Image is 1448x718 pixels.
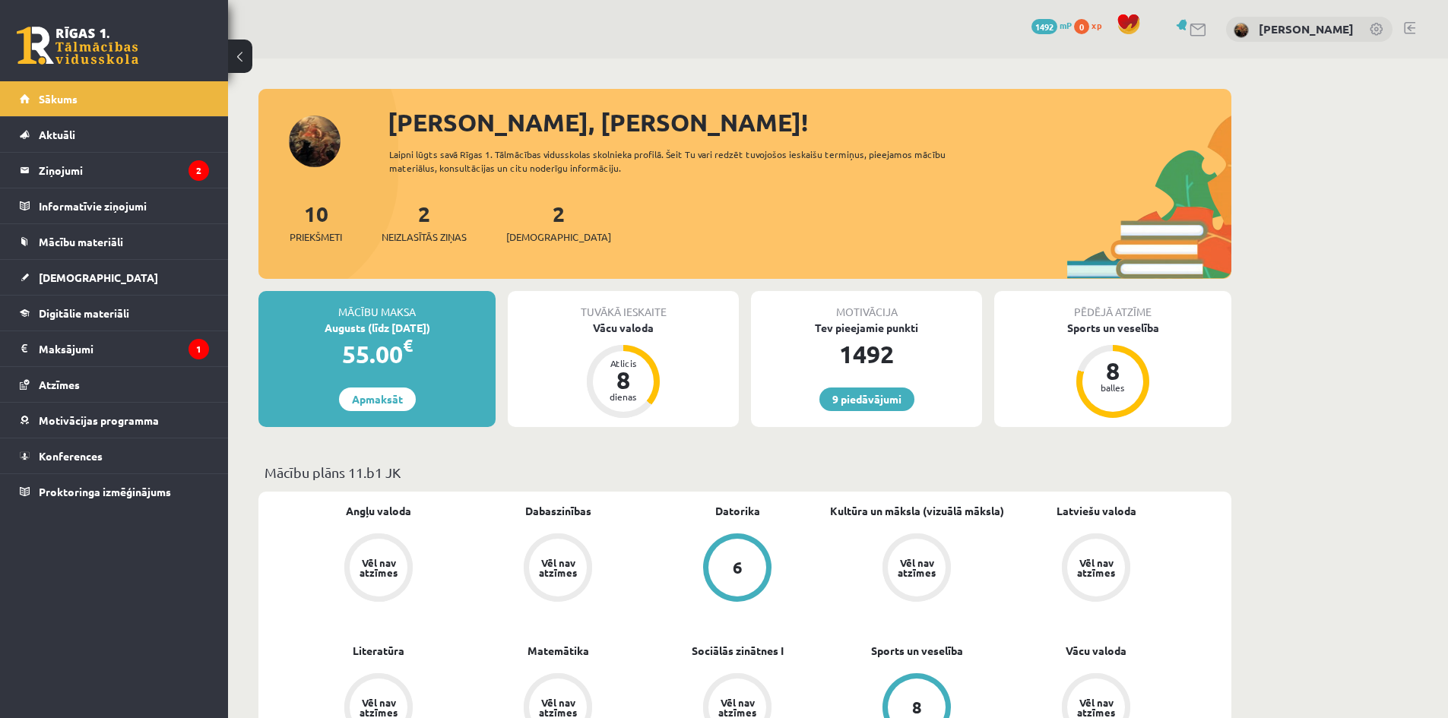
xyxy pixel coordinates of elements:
[39,235,123,248] span: Mācību materiāli
[751,291,982,320] div: Motivācija
[506,229,611,245] span: [DEMOGRAPHIC_DATA]
[600,392,646,401] div: dienas
[357,697,400,717] div: Vēl nav atzīmes
[39,306,129,320] span: Digitālie materiāli
[20,153,209,188] a: Ziņojumi2
[1075,697,1117,717] div: Vēl nav atzīmes
[1090,383,1136,392] div: balles
[20,188,209,223] a: Informatīvie ziņojumi
[648,533,827,605] a: 6
[600,359,646,368] div: Atlicis
[353,643,404,659] a: Literatūra
[827,533,1006,605] a: Vēl nav atzīmes
[751,320,982,336] div: Tev pieejamie punkti
[265,462,1225,482] p: Mācību plāns 11.b1 JK
[357,558,400,577] div: Vēl nav atzīmes
[751,336,982,372] div: 1492
[1234,23,1249,38] img: Pēteris Anatolijs Drazlovskis
[871,643,963,659] a: Sports un veselība
[189,339,209,359] i: 1
[994,320,1231,420] a: Sports un veselība 8 balles
[1092,19,1101,31] span: xp
[39,270,158,284] span: [DEMOGRAPHIC_DATA]
[1006,533,1186,605] a: Vēl nav atzīmes
[39,485,171,498] span: Proktoringa izmēģinājums
[20,403,209,438] a: Motivācijas programma
[830,503,1004,519] a: Kultūra un māksla (vizuālā māksla)
[1074,19,1089,34] span: 0
[506,200,611,245] a: 2[DEMOGRAPHIC_DATA]
[600,368,646,392] div: 8
[895,558,938,577] div: Vēl nav atzīmes
[537,558,579,577] div: Vēl nav atzīmes
[20,81,209,116] a: Sākums
[508,320,739,420] a: Vācu valoda Atlicis 8 dienas
[39,413,159,427] span: Motivācijas programma
[20,438,209,473] a: Konferences
[1075,558,1117,577] div: Vēl nav atzīmes
[1060,19,1072,31] span: mP
[258,320,496,336] div: Augusts (līdz [DATE])
[290,200,342,245] a: 10Priekšmeti
[382,229,467,245] span: Neizlasītās ziņas
[994,320,1231,336] div: Sports un veselība
[39,331,209,366] legend: Maksājumi
[692,643,784,659] a: Sociālās zinātnes I
[388,104,1231,141] div: [PERSON_NAME], [PERSON_NAME]!
[258,336,496,372] div: 55.00
[39,128,75,141] span: Aktuāli
[508,320,739,336] div: Vācu valoda
[525,503,591,519] a: Dabaszinības
[289,533,468,605] a: Vēl nav atzīmes
[1031,19,1057,34] span: 1492
[1031,19,1072,31] a: 1492 mP
[20,224,209,259] a: Mācību materiāli
[20,367,209,402] a: Atzīmes
[20,296,209,331] a: Digitālie materiāli
[994,291,1231,320] div: Pēdējā atzīme
[715,503,760,519] a: Datorika
[1259,21,1354,36] a: [PERSON_NAME]
[912,699,922,716] div: 8
[20,331,209,366] a: Maksājumi1
[290,229,342,245] span: Priekšmeti
[346,503,411,519] a: Angļu valoda
[1057,503,1136,519] a: Latviešu valoda
[1090,359,1136,383] div: 8
[39,188,209,223] legend: Informatīvie ziņojumi
[20,117,209,152] a: Aktuāli
[716,697,759,717] div: Vēl nav atzīmes
[39,92,78,106] span: Sākums
[1074,19,1109,31] a: 0 xp
[508,291,739,320] div: Tuvākā ieskaite
[39,378,80,391] span: Atzīmes
[537,697,579,717] div: Vēl nav atzīmes
[189,160,209,181] i: 2
[819,387,914,411] a: 9 piedāvājumi
[1066,643,1126,659] a: Vācu valoda
[468,533,648,605] a: Vēl nav atzīmes
[339,387,416,411] a: Apmaksāt
[389,147,973,175] div: Laipni lūgts savā Rīgas 1. Tālmācības vidusskolas skolnieka profilā. Šeit Tu vari redzēt tuvojošo...
[20,260,209,295] a: [DEMOGRAPHIC_DATA]
[17,27,138,65] a: Rīgas 1. Tālmācības vidusskola
[20,474,209,509] a: Proktoringa izmēģinājums
[733,559,743,576] div: 6
[258,291,496,320] div: Mācību maksa
[39,153,209,188] legend: Ziņojumi
[403,334,413,356] span: €
[39,449,103,463] span: Konferences
[528,643,589,659] a: Matemātika
[382,200,467,245] a: 2Neizlasītās ziņas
